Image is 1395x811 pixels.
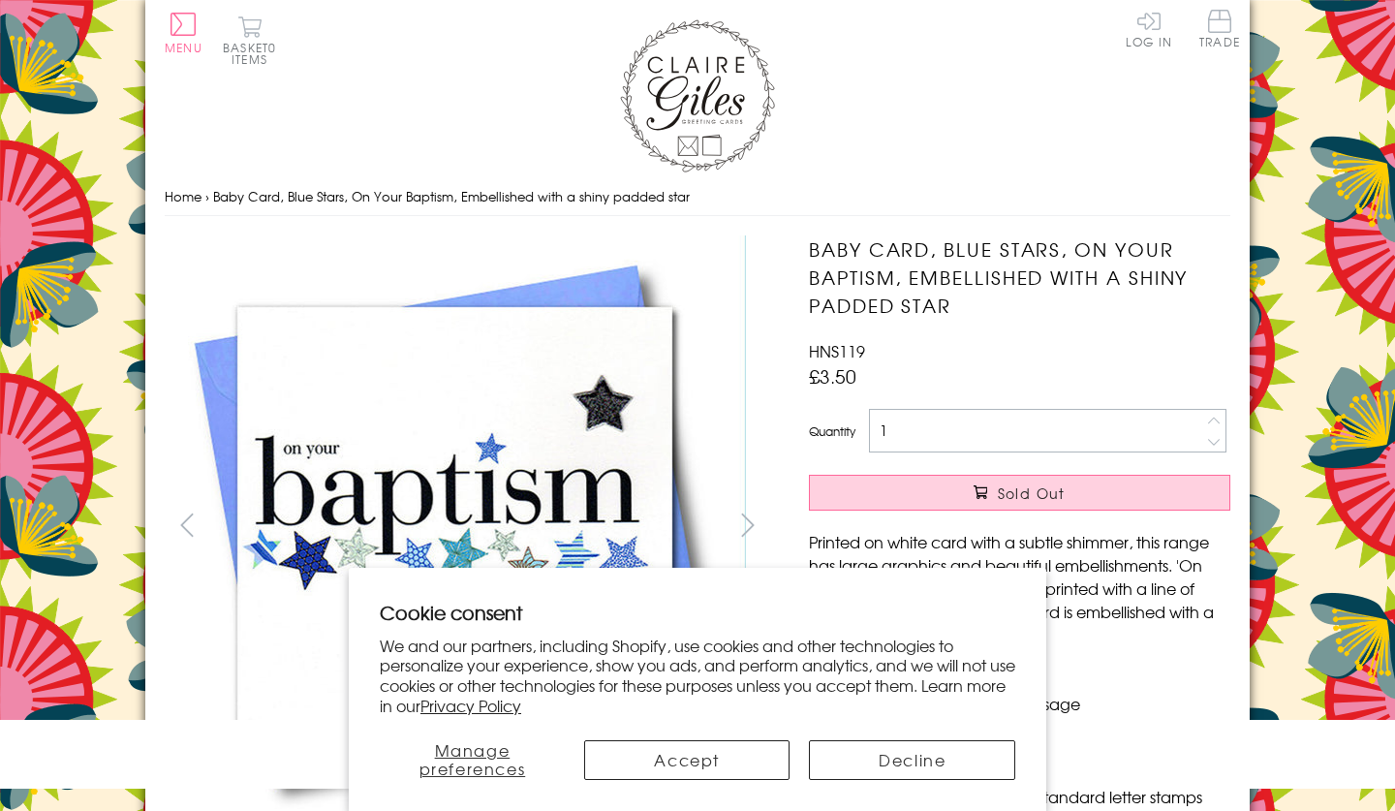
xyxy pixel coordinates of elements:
a: Log In [1126,10,1172,47]
a: Trade [1199,10,1240,51]
span: 0 items [232,39,276,68]
button: Manage preferences [380,740,565,780]
a: Home [165,187,201,205]
button: next [727,503,770,546]
span: Baby Card, Blue Stars, On Your Baptism, Embellished with a shiny padded star [213,187,690,205]
span: HNS119 [809,339,865,362]
span: Trade [1199,10,1240,47]
h2: Cookie consent [380,599,1015,626]
span: Sold Out [998,483,1066,503]
img: Claire Giles Greetings Cards [620,19,775,172]
span: › [205,187,209,205]
button: Sold Out [809,475,1230,511]
button: Accept [584,740,790,780]
h1: Baby Card, Blue Stars, On Your Baptism, Embellished with a shiny padded star [809,235,1230,319]
nav: breadcrumbs [165,177,1230,217]
p: Printed on white card with a subtle shimmer, this range has large graphics and beautiful embellis... [809,530,1230,646]
span: Manage preferences [419,738,526,780]
button: Menu [165,13,202,53]
button: Decline [809,740,1015,780]
a: Privacy Policy [420,694,521,717]
p: We and our partners, including Shopify, use cookies and other technologies to personalize your ex... [380,636,1015,716]
button: Basket0 items [223,16,276,65]
span: Menu [165,39,202,56]
button: prev [165,503,208,546]
label: Quantity [809,422,855,440]
span: £3.50 [809,362,856,390]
